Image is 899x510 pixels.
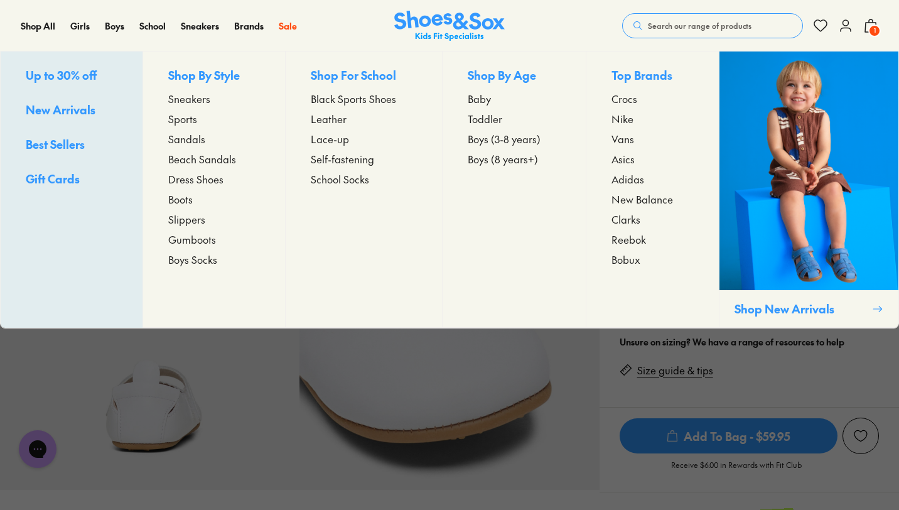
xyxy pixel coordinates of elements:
[168,91,261,106] a: Sneakers
[234,19,264,32] span: Brands
[181,19,219,33] a: Sneakers
[863,12,878,40] button: 1
[168,151,236,166] span: Beach Sandals
[611,252,694,267] a: Bobux
[468,111,502,126] span: Toddler
[168,91,210,106] span: Sneakers
[70,19,90,33] a: Girls
[168,67,261,86] p: Shop By Style
[735,300,867,317] p: Shop New Arrivals
[611,151,635,166] span: Asics
[311,171,369,187] span: School Socks
[637,364,713,377] a: Size guide & tips
[26,136,117,155] a: Best Sellers
[842,418,879,454] button: Add to Wishlist
[311,67,417,86] p: Shop For School
[620,418,837,453] span: Add To Bag - $59.95
[468,131,541,146] span: Boys (3-8 years)
[105,19,124,33] a: Boys
[868,24,881,37] span: 1
[105,19,124,32] span: Boys
[719,52,898,328] a: Shop New Arrivals
[611,131,694,146] a: Vans
[168,111,197,126] span: Sports
[611,111,694,126] a: Nike
[648,20,751,31] span: Search our range of products
[311,171,417,187] a: School Socks
[168,252,261,267] a: Boys Socks
[168,192,193,207] span: Boots
[611,91,694,106] a: Crocs
[468,131,561,146] a: Boys (3-8 years)
[468,67,561,86] p: Shop By Age
[611,67,694,86] p: Top Brands
[168,252,217,267] span: Boys Socks
[611,192,694,207] a: New Balance
[311,151,374,166] span: Self-fastening
[234,19,264,33] a: Brands
[70,19,90,32] span: Girls
[279,19,297,33] a: Sale
[181,19,219,32] span: Sneakers
[21,19,55,33] a: Shop All
[311,111,347,126] span: Leather
[468,91,491,106] span: Baby
[620,335,879,349] div: Unsure on sizing? We have a range of resources to help
[279,19,297,32] span: Sale
[139,19,166,32] span: School
[139,19,166,33] a: School
[26,170,117,190] a: Gift Cards
[13,426,63,472] iframe: Gorgias live chat messenger
[168,232,216,247] span: Gumboots
[611,212,694,227] a: Clarks
[168,212,261,227] a: Slippers
[168,212,205,227] span: Slippers
[26,101,117,121] a: New Arrivals
[468,91,561,106] a: Baby
[168,131,205,146] span: Sandals
[168,171,261,187] a: Dress Shoes
[168,111,261,126] a: Sports
[671,459,802,482] p: Receive $6.00 in Rewards with Fit Club
[611,111,633,126] span: Nike
[311,151,417,166] a: Self-fastening
[622,13,803,38] button: Search our range of products
[611,91,637,106] span: Crocs
[611,192,673,207] span: New Balance
[21,19,55,32] span: Shop All
[611,232,646,247] span: Reebok
[468,151,561,166] a: Boys (8 years+)
[394,11,505,41] a: Shoes & Sox
[168,171,223,187] span: Dress Shoes
[468,151,538,166] span: Boys (8 years+)
[299,190,599,489] img: 7-499727_1
[611,171,694,187] a: Adidas
[26,67,97,83] span: Up to 30% off
[311,111,417,126] a: Leather
[311,91,396,106] span: Black Sports Shoes
[26,171,80,187] span: Gift Cards
[311,131,417,146] a: Lace-up
[620,418,837,454] button: Add To Bag - $59.95
[611,212,640,227] span: Clarks
[311,131,349,146] span: Lace-up
[168,232,261,247] a: Gumboots
[168,151,261,166] a: Beach Sandals
[26,102,95,117] span: New Arrivals
[611,171,644,187] span: Adidas
[394,11,505,41] img: SNS_Logo_Responsive.svg
[26,67,117,86] a: Up to 30% off
[719,52,898,290] img: SNS_WEBASSETS_CollectionHero_1280x1600_3.png
[311,91,417,106] a: Black Sports Shoes
[611,232,694,247] a: Reebok
[611,151,694,166] a: Asics
[611,252,640,267] span: Bobux
[611,131,634,146] span: Vans
[168,192,261,207] a: Boots
[26,136,85,152] span: Best Sellers
[168,131,261,146] a: Sandals
[468,111,561,126] a: Toddler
